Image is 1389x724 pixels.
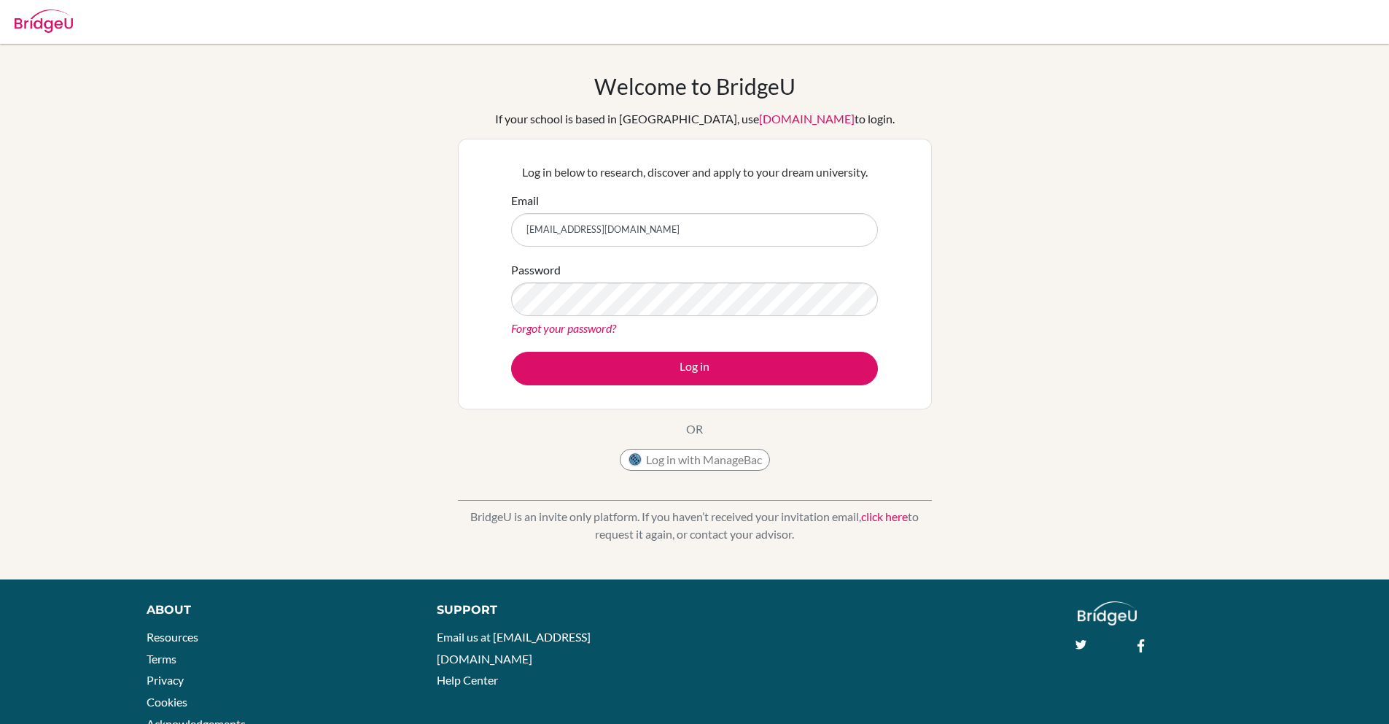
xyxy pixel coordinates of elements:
a: Email us at [EMAIL_ADDRESS][DOMAIN_NAME] [437,630,591,666]
div: About [147,601,404,619]
a: Cookies [147,695,187,709]
button: Log in with ManageBac [620,449,770,471]
a: Privacy [147,673,184,687]
a: click here [861,509,908,523]
label: Email [511,192,539,209]
a: Forgot your password? [511,321,616,335]
a: Resources [147,630,198,644]
label: Password [511,261,561,279]
button: Log in [511,352,878,385]
img: Bridge-U [15,9,73,33]
h1: Welcome to BridgeU [594,73,795,99]
p: Log in below to research, discover and apply to your dream university. [511,163,878,181]
div: If your school is based in [GEOGRAPHIC_DATA], use to login. [495,110,895,128]
a: Help Center [437,673,498,687]
img: logo_white@2x-f4f0deed5e89b7ecb1c2cc34c3e3d731f90f0f143d5ea2071677605dd97b5244.png [1078,601,1137,625]
div: Support [437,601,677,619]
p: OR [686,420,703,438]
p: BridgeU is an invite only platform. If you haven’t received your invitation email, to request it ... [458,508,932,543]
a: [DOMAIN_NAME] [759,112,855,126]
a: Terms [147,652,176,666]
